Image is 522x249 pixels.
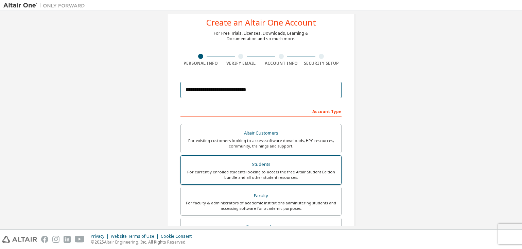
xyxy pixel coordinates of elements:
[185,222,337,232] div: Everyone else
[185,191,337,201] div: Faculty
[180,61,221,66] div: Personal Info
[185,160,337,169] div: Students
[185,128,337,138] div: Altair Customers
[185,138,337,149] div: For existing customers looking to access software downloads, HPC resources, community, trainings ...
[180,106,342,116] div: Account Type
[64,236,71,243] img: linkedin.svg
[41,236,48,243] img: facebook.svg
[2,236,37,243] img: altair_logo.svg
[206,18,316,27] div: Create an Altair One Account
[3,2,88,9] img: Altair One
[214,31,308,42] div: For Free Trials, Licenses, Downloads, Learning & Documentation and so much more.
[301,61,342,66] div: Security Setup
[261,61,301,66] div: Account Info
[185,169,337,180] div: For currently enrolled students looking to access the free Altair Student Edition bundle and all ...
[91,239,196,245] p: © 2025 Altair Engineering, Inc. All Rights Reserved.
[91,234,111,239] div: Privacy
[111,234,161,239] div: Website Terms of Use
[161,234,196,239] div: Cookie Consent
[185,200,337,211] div: For faculty & administrators of academic institutions administering students and accessing softwa...
[221,61,261,66] div: Verify Email
[75,236,85,243] img: youtube.svg
[52,236,59,243] img: instagram.svg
